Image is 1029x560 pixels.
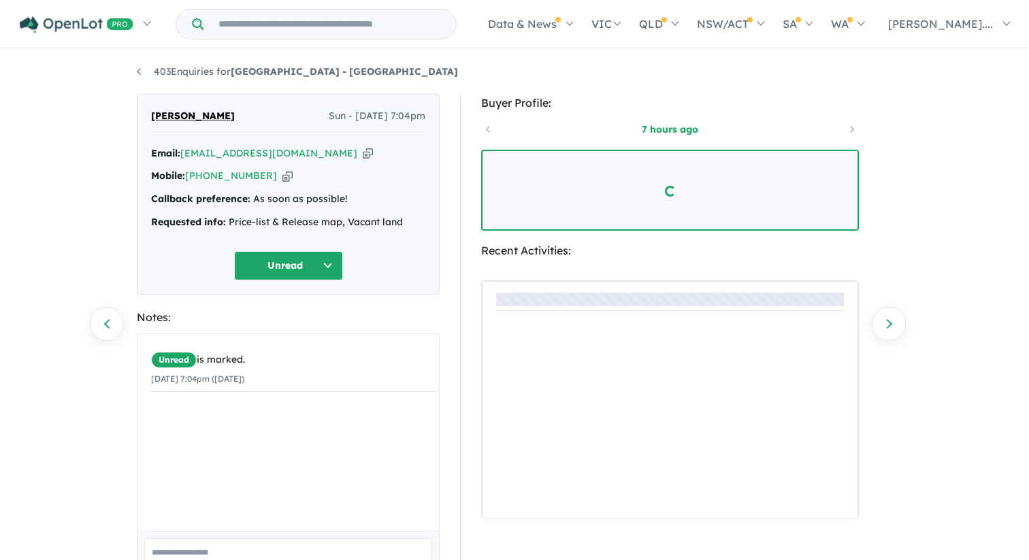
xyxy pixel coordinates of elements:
[185,169,277,182] a: [PHONE_NUMBER]
[231,65,458,78] strong: [GEOGRAPHIC_DATA] - [GEOGRAPHIC_DATA]
[363,146,373,161] button: Copy
[151,191,425,208] div: As soon as possible!
[20,16,133,33] img: Openlot PRO Logo White
[137,65,458,78] a: 403Enquiries for[GEOGRAPHIC_DATA] - [GEOGRAPHIC_DATA]
[282,169,293,183] button: Copy
[151,169,185,182] strong: Mobile:
[206,10,453,39] input: Try estate name, suburb, builder or developer
[180,147,357,159] a: [EMAIL_ADDRESS][DOMAIN_NAME]
[151,147,180,159] strong: Email:
[151,216,226,228] strong: Requested info:
[137,64,892,80] nav: breadcrumb
[234,251,343,280] button: Unread
[151,108,235,125] span: [PERSON_NAME]
[151,352,197,368] span: Unread
[329,108,425,125] span: Sun - [DATE] 7:04pm
[481,242,859,260] div: Recent Activities:
[151,374,244,384] small: [DATE] 7:04pm ([DATE])
[137,308,440,327] div: Notes:
[151,352,436,368] div: is marked.
[151,214,425,231] div: Price-list & Release map, Vacant land
[481,94,859,112] div: Buyer Profile:
[888,17,993,31] span: [PERSON_NAME]....
[151,193,250,205] strong: Callback preference:
[612,122,728,136] a: 7 hours ago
